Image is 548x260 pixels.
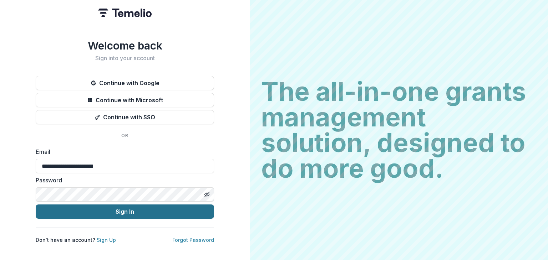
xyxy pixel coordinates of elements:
button: Continue with Microsoft [36,93,214,107]
button: Sign In [36,204,214,219]
button: Continue with SSO [36,110,214,124]
button: Toggle password visibility [201,189,213,200]
a: Forgot Password [172,237,214,243]
label: Email [36,147,210,156]
label: Password [36,176,210,184]
h2: Sign into your account [36,55,214,62]
button: Continue with Google [36,76,214,90]
a: Sign Up [97,237,116,243]
h1: Welcome back [36,39,214,52]
p: Don't have an account? [36,236,116,244]
img: Temelio [98,9,152,17]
